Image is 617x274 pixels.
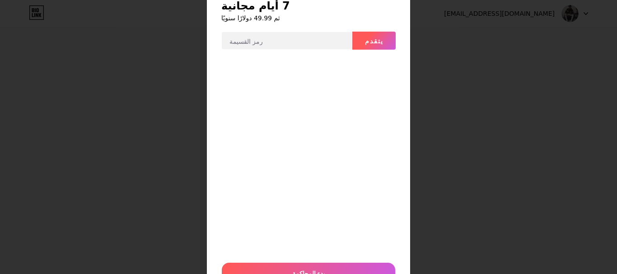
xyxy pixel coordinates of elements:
iframe: نافذة إدخال الدفع الآمن [220,56,397,254]
button: يتقدم [352,32,396,50]
input: رمز القسيمة [222,32,352,50]
font: يتقدم [365,37,383,45]
font: ثم 49.99 دولارًا سنويًا [221,14,280,22]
